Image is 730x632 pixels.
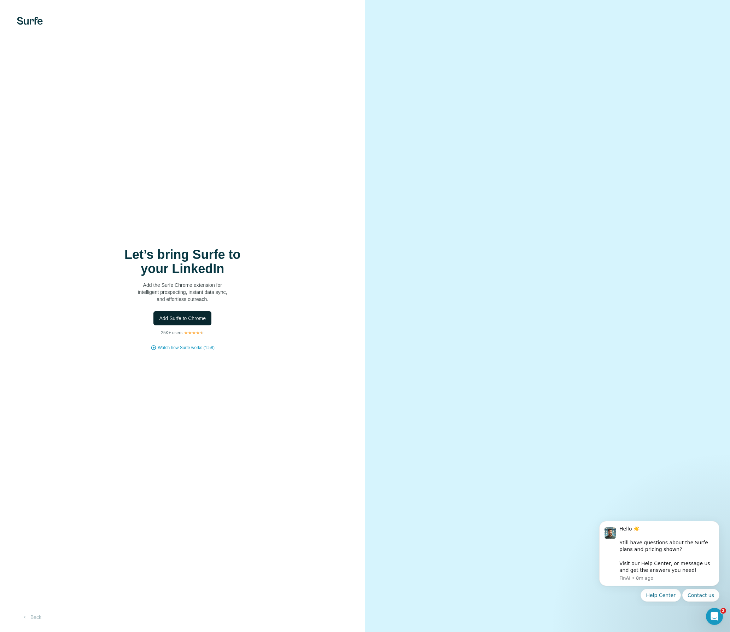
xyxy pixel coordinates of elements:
[158,344,215,351] button: Watch how Surfe works (1:58)
[706,608,723,625] iframe: Intercom live chat
[112,282,253,303] p: Add the Surfe Chrome extension for intelligent prospecting, instant data sync, and effortless out...
[720,608,726,614] span: 2
[17,17,43,25] img: Surfe's logo
[153,311,211,325] button: Add Surfe to Chrome
[17,611,46,624] button: Back
[161,330,182,336] p: 25K+ users
[112,248,253,276] h1: Let’s bring Surfe to your LinkedIn
[159,315,206,322] span: Add Surfe to Chrome
[184,331,204,335] img: Rating Stars
[589,515,730,606] iframe: Intercom notifications message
